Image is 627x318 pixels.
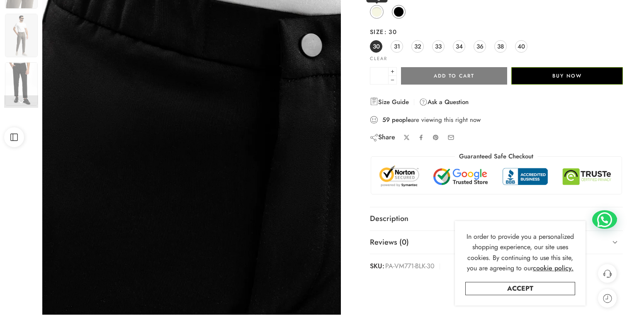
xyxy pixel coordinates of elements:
button: Buy Now [511,67,623,85]
a: Accept [465,282,575,295]
a: Reviews (0) [370,231,623,254]
img: Trust [377,165,615,188]
span: PA-VM771-BLK-30 [385,260,435,272]
div: Share [370,133,395,142]
img: bge [5,14,38,57]
span: In order to provide you a personalized shopping experience, our site uses cookies. By continuing ... [467,232,574,273]
a: 38 [494,40,507,53]
span: 31 [394,41,400,52]
span: 40 [518,41,525,52]
span: 38 [497,41,504,52]
a: Share on X [403,134,410,141]
span: 36 [476,41,484,52]
input: Product quantity [370,67,389,85]
button: Add to cart [401,67,507,85]
img: bge [5,62,38,106]
span: 33 [435,41,442,52]
a: 36 [474,40,486,53]
strong: 59 [382,116,390,124]
span: 30 [373,41,380,52]
span: 30 [384,27,397,36]
span: 34 [456,41,463,52]
a: Ask a Question [419,97,469,107]
a: Pin on Pinterest [433,134,439,141]
a: Email to your friends [447,134,454,141]
a: 40 [515,40,527,53]
a: Beige [370,5,384,19]
a: 32 [411,40,424,53]
a: Share on Facebook [418,134,424,141]
a: Size Guide [370,97,409,107]
a: Clear options [370,56,387,61]
a: cookie policy. [533,263,574,274]
strong: SKU: [370,260,384,272]
span: 32 [414,41,421,52]
a: 30 [370,40,382,53]
strong: people [392,116,411,124]
a: Description [370,207,623,231]
a: 33 [432,40,445,53]
a: 31 [391,40,403,53]
div: are viewing this right now [370,115,623,124]
legend: Guaranteed Safe Checkout [455,152,537,161]
a: 34 [453,40,465,53]
label: Size [370,28,623,36]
